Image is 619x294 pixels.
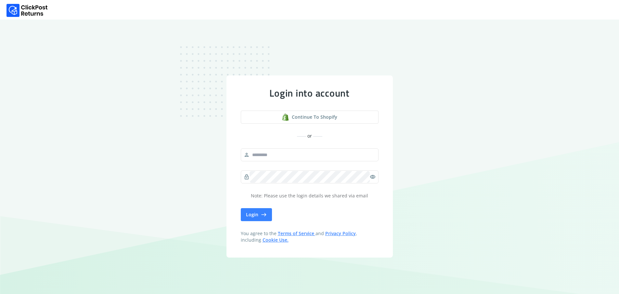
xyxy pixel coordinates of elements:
[325,230,356,236] a: Privacy Policy
[241,111,379,124] button: Continue to shopify
[241,230,379,243] span: You agree to the and , including
[241,133,379,139] div: or
[241,111,379,124] a: shopify logoContinue to shopify
[370,172,376,181] span: visibility
[241,193,379,199] p: Note: Please use the login details we shared via email
[261,210,267,219] span: east
[292,114,337,120] span: Continue to shopify
[244,150,250,159] span: person
[241,208,272,221] button: Login east
[263,237,289,243] a: Cookie Use.
[244,172,250,181] span: lock
[282,114,289,121] img: shopify logo
[6,4,48,17] img: Logo
[278,230,316,236] a: Terms of Service
[241,87,379,99] div: Login into account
